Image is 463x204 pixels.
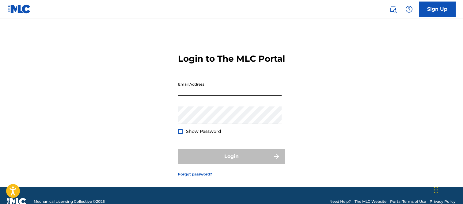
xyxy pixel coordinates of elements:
[178,53,285,64] h3: Login to The MLC Portal
[389,6,397,13] img: search
[403,3,415,15] div: Help
[405,6,413,13] img: help
[186,129,221,134] span: Show Password
[434,181,438,199] div: Arrastrar
[432,175,463,204] div: Widget de chat
[432,175,463,204] iframe: Chat Widget
[387,3,399,15] a: Public Search
[178,171,212,177] a: Forgot password?
[7,5,31,13] img: MLC Logo
[419,2,456,17] a: Sign Up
